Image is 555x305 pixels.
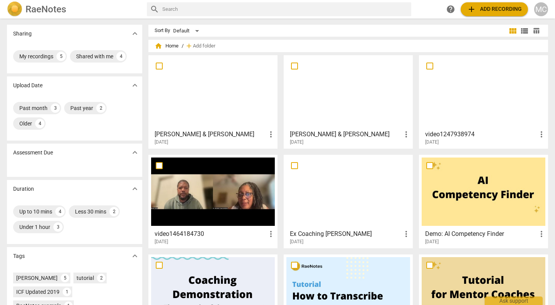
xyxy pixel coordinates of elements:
div: 2 [97,274,106,282]
span: Add recording [467,5,522,14]
div: Past month [19,104,48,112]
span: more_vert [537,229,546,239]
span: [DATE] [290,239,303,245]
a: [PERSON_NAME] & [PERSON_NAME][DATE] [286,58,410,145]
span: more_vert [266,229,276,239]
button: Show more [129,28,141,39]
p: Upload Date [13,81,43,90]
div: 5 [61,274,69,282]
a: LogoRaeNotes [7,2,141,17]
div: 4 [35,119,44,128]
span: / [182,43,184,49]
span: add [185,42,193,50]
span: add [467,5,476,14]
h3: video1464184730 [155,229,266,239]
button: MC [534,2,548,16]
button: Show more [129,250,141,262]
button: Tile view [507,25,519,37]
span: search [150,5,159,14]
div: Less 30 mins [75,208,106,215]
span: more_vert [266,130,276,139]
a: Help [444,2,458,16]
span: view_module [508,26,518,36]
span: Home [155,42,179,50]
a: Demo: AI Competency Finder[DATE] [422,158,545,245]
h3: Ann C. & Michele [155,130,266,139]
div: tutorial [77,274,94,282]
span: more_vert [402,229,411,239]
span: [DATE] [155,139,168,146]
button: Show more [129,183,141,195]
button: Show more [129,80,141,91]
div: 2 [96,103,106,113]
span: Add folder [193,43,215,49]
h2: RaeNotes [26,4,66,15]
div: Shared with me [76,53,113,60]
div: 4 [116,52,126,61]
span: [DATE] [425,239,439,245]
div: 2 [109,207,119,216]
span: more_vert [537,130,546,139]
h3: Demo: AI Competency Finder [425,229,537,239]
p: Sharing [13,30,32,38]
div: Ask support [485,297,543,305]
span: [DATE] [155,239,168,245]
div: 4 [55,207,65,216]
span: [DATE] [425,139,439,146]
span: expand_more [130,148,140,157]
div: 5 [56,52,66,61]
h3: Ann C. & Michele [290,130,402,139]
p: Duration [13,185,34,193]
button: Table view [530,25,542,37]
span: expand_more [130,251,140,261]
span: home [155,42,162,50]
div: Sort By [155,28,170,34]
h3: Ex Coaching Ann C. [290,229,402,239]
div: Up to 10 mins [19,208,52,215]
div: Older [19,120,32,127]
a: [PERSON_NAME] & [PERSON_NAME][DATE] [151,58,275,145]
span: more_vert [402,130,411,139]
div: Default [173,25,202,37]
div: My recordings [19,53,53,60]
p: Assessment Due [13,149,53,157]
div: ICF Updated 2019 [16,288,60,296]
div: 3 [51,103,60,113]
img: Logo [7,2,22,17]
div: Past year [70,104,93,112]
p: Tags [13,252,25,260]
div: 1 [63,288,71,296]
span: expand_more [130,81,140,90]
span: expand_more [130,184,140,193]
h3: video1247938974 [425,130,537,139]
span: expand_more [130,29,140,38]
a: video1247938974[DATE] [422,58,545,145]
span: help [446,5,455,14]
input: Search [162,3,408,15]
span: table_chart [533,27,540,34]
div: 3 [53,222,63,232]
span: view_list [520,26,529,36]
a: Ex Coaching [PERSON_NAME][DATE] [286,158,410,245]
a: video1464184730[DATE] [151,158,275,245]
span: [DATE] [290,139,303,146]
button: Upload [461,2,528,16]
button: Show more [129,147,141,158]
div: [PERSON_NAME] [16,274,58,282]
button: List view [519,25,530,37]
div: Under 1 hour [19,223,50,231]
